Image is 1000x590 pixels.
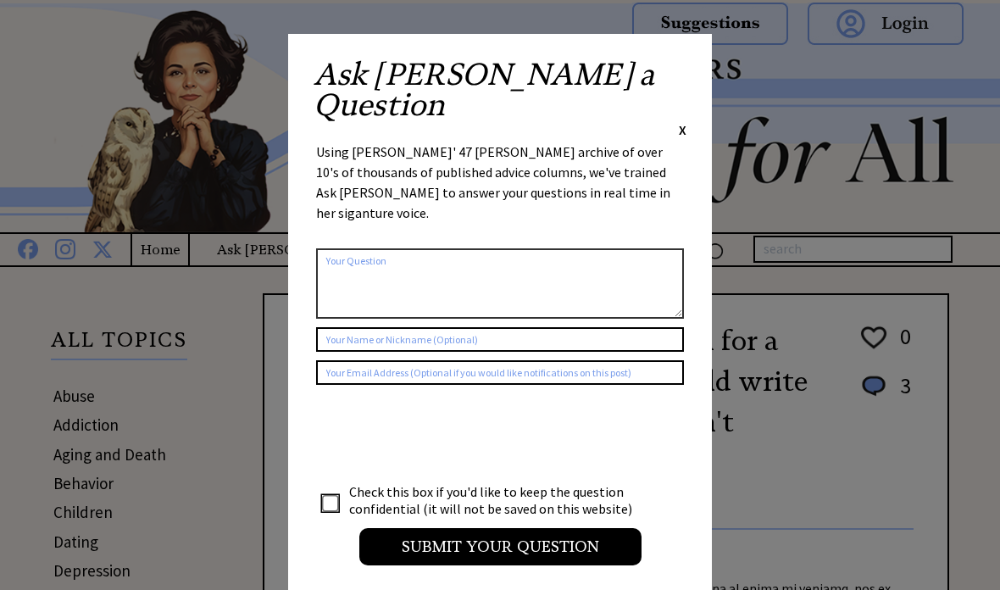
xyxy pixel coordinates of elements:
[679,121,686,138] span: X
[316,402,574,468] iframe: reCAPTCHA
[348,482,648,518] td: Check this box if you'd like to keep the question confidential (it will not be saved on this webs...
[316,142,684,240] div: Using [PERSON_NAME]' 47 [PERSON_NAME] archive of over 10's of thousands of published advice colum...
[316,327,684,352] input: Your Name or Nickname (Optional)
[316,360,684,385] input: Your Email Address (Optional if you would like notifications on this post)
[314,59,686,120] h2: Ask [PERSON_NAME] a Question
[359,528,642,565] input: Submit your Question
